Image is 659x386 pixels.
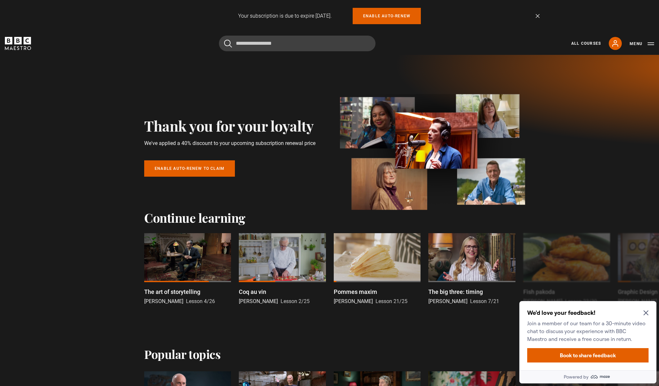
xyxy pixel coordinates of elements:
[3,3,140,85] div: Optional study invitation
[144,298,183,304] span: [PERSON_NAME]
[144,160,235,177] a: Enable auto-renew to claim
[239,287,266,296] p: Coq au vin
[281,298,310,304] span: Lesson 2/25
[224,40,232,48] button: Submit the search query
[127,12,132,17] button: Close Maze Prompt
[5,37,31,50] svg: BBC Maestro
[219,36,375,51] input: Search
[239,233,326,305] a: Coq au vin [PERSON_NAME] Lesson 2/25
[238,12,332,20] p: Your subscription is due to expire [DATE].
[618,298,657,304] span: [PERSON_NAME]
[630,40,654,47] button: Toggle navigation
[428,287,483,296] p: The big three: timing
[3,72,140,85] a: Powered by maze
[144,117,316,134] h2: Thank you for your loyalty
[428,298,467,304] span: [PERSON_NAME]
[523,287,555,296] p: Fish pakoda
[144,233,231,305] a: The art of storytelling [PERSON_NAME] Lesson 4/26
[239,298,278,304] span: [PERSON_NAME]
[428,233,515,305] a: The big three: timing [PERSON_NAME] Lesson 7/21
[10,50,132,64] button: Book to share feedback
[10,21,129,44] p: Join a member of our team for a 30-minute video chat to discuss your experience with BBC Maestro ...
[186,298,215,304] span: Lesson 4/26
[375,298,407,304] span: Lesson 21/25
[353,8,421,24] a: Enable auto-renew
[334,298,373,304] span: [PERSON_NAME]
[334,287,377,296] p: Pommes maxim
[144,139,316,147] p: We've applied a 40% discount to your upcoming subscription renewal price
[10,10,129,18] h2: We'd love your feedback!
[565,298,597,304] span: Lesson 23/30
[523,298,562,304] span: [PERSON_NAME]
[144,347,221,361] h2: Popular topics
[571,40,601,46] a: All Courses
[334,233,421,305] a: Pommes maxim [PERSON_NAME] Lesson 21/25
[144,287,200,296] p: The art of storytelling
[523,233,610,305] a: Fish pakoda [PERSON_NAME] Lesson 23/30
[340,94,525,210] img: banner_image-1d4a58306c65641337db.webp
[144,210,515,225] h2: Continue learning
[470,298,499,304] span: Lesson 7/21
